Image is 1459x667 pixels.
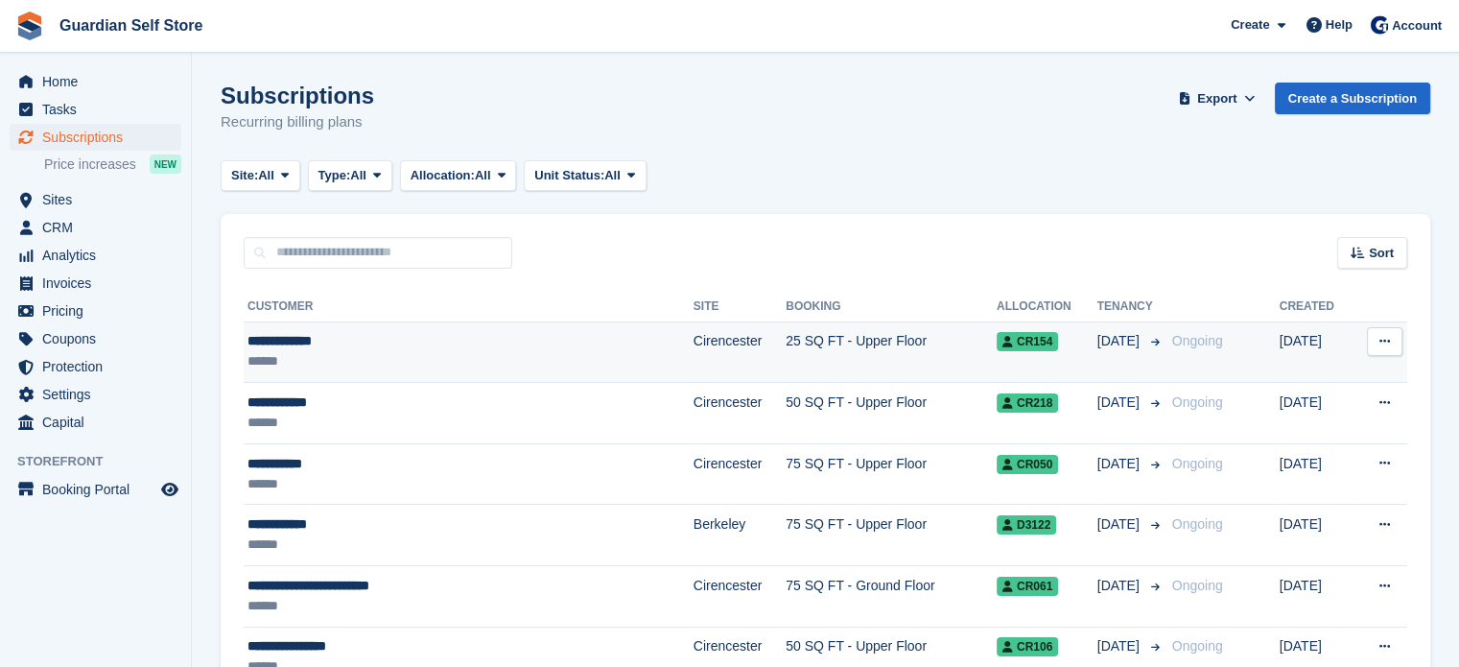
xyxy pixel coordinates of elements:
[1172,333,1223,348] span: Ongoing
[786,443,997,505] td: 75 SQ FT - Upper Floor
[150,155,181,174] div: NEW
[1280,505,1353,566] td: [DATE]
[786,505,997,566] td: 75 SQ FT - Upper Floor
[1280,383,1353,444] td: [DATE]
[534,166,604,185] span: Unit Status:
[15,12,44,40] img: stora-icon-8386f47178a22dfd0bd8f6a31ec36ba5ce8667c1dd55bd0f319d3a0aa187defe.svg
[10,68,181,95] a: menu
[1392,16,1442,36] span: Account
[694,383,786,444] td: Cirencester
[42,186,157,213] span: Sites
[694,566,786,628] td: Cirencester
[786,566,997,628] td: 75 SQ FT - Ground Floor
[1097,292,1165,322] th: Tenancy
[1097,514,1143,535] span: [DATE]
[786,292,997,322] th: Booking
[997,637,1058,656] span: CR106
[44,155,136,174] span: Price increases
[244,292,694,322] th: Customer
[10,96,181,123] a: menu
[475,166,491,185] span: All
[308,160,392,192] button: Type: All
[1280,292,1353,322] th: Created
[10,476,181,503] a: menu
[10,298,181,324] a: menu
[1097,393,1143,413] span: [DATE]
[1172,516,1223,532] span: Ongoing
[1097,576,1143,596] span: [DATE]
[42,124,157,151] span: Subscriptions
[1280,443,1353,505] td: [DATE]
[1280,322,1353,383] td: [DATE]
[52,10,210,41] a: Guardian Self Store
[17,452,191,471] span: Storefront
[10,124,181,151] a: menu
[10,214,181,241] a: menu
[604,166,621,185] span: All
[411,166,475,185] span: Allocation:
[10,353,181,380] a: menu
[42,381,157,408] span: Settings
[1097,331,1143,351] span: [DATE]
[10,186,181,213] a: menu
[1369,244,1394,263] span: Sort
[1172,456,1223,471] span: Ongoing
[1097,636,1143,656] span: [DATE]
[997,577,1058,596] span: CR061
[1231,15,1269,35] span: Create
[42,476,157,503] span: Booking Portal
[221,83,374,108] h1: Subscriptions
[786,322,997,383] td: 25 SQ FT - Upper Floor
[10,381,181,408] a: menu
[694,322,786,383] td: Cirencester
[1370,15,1389,35] img: Tom Scott
[221,111,374,133] p: Recurring billing plans
[997,393,1058,413] span: CR218
[10,409,181,436] a: menu
[42,214,157,241] span: CRM
[1172,578,1223,593] span: Ongoing
[997,515,1056,535] span: D3122
[1326,15,1353,35] span: Help
[694,292,786,322] th: Site
[1097,454,1143,474] span: [DATE]
[1172,394,1223,410] span: Ongoing
[10,325,181,352] a: menu
[158,478,181,501] a: Preview store
[231,166,258,185] span: Site:
[694,443,786,505] td: Cirencester
[786,383,997,444] td: 50 SQ FT - Upper Floor
[1197,89,1236,108] span: Export
[997,332,1058,351] span: CR154
[42,298,157,324] span: Pricing
[42,409,157,436] span: Capital
[10,242,181,269] a: menu
[1175,83,1259,114] button: Export
[400,160,517,192] button: Allocation: All
[1275,83,1430,114] a: Create a Subscription
[1172,638,1223,654] span: Ongoing
[997,455,1058,474] span: CR050
[694,505,786,566] td: Berkeley
[10,270,181,297] a: menu
[42,270,157,297] span: Invoices
[258,166,274,185] span: All
[350,166,366,185] span: All
[42,353,157,380] span: Protection
[318,166,351,185] span: Type:
[42,242,157,269] span: Analytics
[997,292,1097,322] th: Allocation
[44,154,181,175] a: Price increases NEW
[221,160,300,192] button: Site: All
[1280,566,1353,628] td: [DATE]
[42,96,157,123] span: Tasks
[524,160,646,192] button: Unit Status: All
[42,325,157,352] span: Coupons
[42,68,157,95] span: Home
